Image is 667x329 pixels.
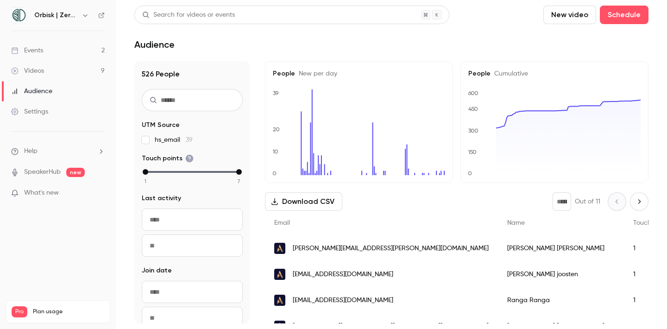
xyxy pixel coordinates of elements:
[468,127,478,134] text: 300
[142,281,243,303] input: From
[491,70,528,77] span: Cumulative
[236,169,242,175] div: max
[468,170,472,177] text: 0
[498,235,624,261] div: [PERSON_NAME] [PERSON_NAME]
[33,308,104,316] span: Plan usage
[12,306,27,317] span: Pro
[24,167,61,177] a: SpeakerHub
[293,244,489,253] span: [PERSON_NAME][EMAIL_ADDRESS][PERSON_NAME][DOMAIN_NAME]
[265,192,342,211] button: Download CSV
[274,220,290,226] span: Email
[293,296,393,305] span: [EMAIL_ADDRESS][DOMAIN_NAME]
[468,149,477,155] text: 150
[630,192,648,211] button: Next page
[543,6,596,24] button: New video
[134,39,175,50] h1: Audience
[24,188,59,198] span: What's new
[293,270,393,279] span: [EMAIL_ADDRESS][DOMAIN_NAME]
[142,10,235,20] div: Search for videos or events
[274,269,285,280] img: accor.com
[155,135,193,145] span: hs_email
[295,70,337,77] span: New per day
[600,6,648,24] button: Schedule
[11,146,105,156] li: help-dropdown-opener
[142,234,243,257] input: To
[142,307,243,329] input: To
[34,11,78,20] h6: Orbisk | Zero Food Waste
[24,146,38,156] span: Help
[142,154,194,163] span: Touch points
[186,137,193,143] span: 39
[238,177,240,185] span: 7
[468,106,478,112] text: 450
[142,266,172,275] span: Join date
[272,148,278,155] text: 10
[142,194,181,203] span: Last activity
[11,66,44,76] div: Videos
[142,120,180,130] span: UTM Source
[575,197,600,206] p: Out of 11
[11,46,43,55] div: Events
[274,295,285,306] img: accor.com
[273,90,279,96] text: 39
[142,209,243,231] input: From
[145,177,146,185] span: 1
[498,287,624,313] div: Ranga Ranga
[507,220,525,226] span: Name
[142,69,243,80] h1: 526 People
[66,168,85,177] span: new
[11,107,48,116] div: Settings
[273,126,280,133] text: 20
[468,90,478,96] text: 600
[272,170,277,177] text: 0
[143,169,148,175] div: min
[468,69,641,78] h5: People
[11,87,52,96] div: Audience
[274,243,285,254] img: accor.com
[498,261,624,287] div: [PERSON_NAME] joosten
[12,8,26,23] img: Orbisk | Zero Food Waste
[273,69,445,78] h5: People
